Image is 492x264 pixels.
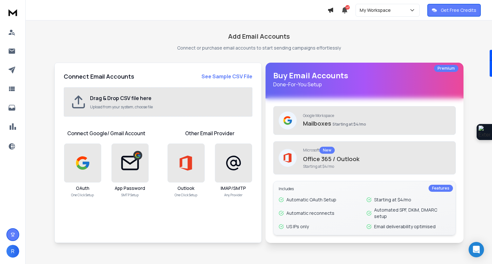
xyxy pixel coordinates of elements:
p: Connect or purchase email accounts to start sending campaigns effortlessly [177,45,341,51]
p: Office 365 / Outlook [303,154,450,163]
h2: Connect Email Accounts [64,72,134,81]
button: Get Free Credits [427,4,481,17]
h3: IMAP/SMTP [221,185,246,191]
h1: Other Email Provider [185,129,234,137]
p: Starting at $4/mo [374,197,411,203]
p: Includes [279,186,450,191]
span: 47 [345,5,350,10]
p: Email deliverability optimised [374,223,436,230]
div: Features [429,185,453,192]
h1: Add Email Accounts [228,32,290,41]
p: One Click Setup [175,193,197,198]
p: Automatic reconnects [286,210,334,216]
button: R [6,245,19,258]
p: Upload from your system, choose file [90,105,245,110]
p: SMTP Setup [121,193,139,198]
div: New [319,147,335,154]
img: logo [6,6,19,18]
p: Done-For-You Setup [273,81,456,88]
h1: Buy Email Accounts [273,70,456,88]
img: Extension Icon [479,126,490,138]
p: Get Free Credits [441,7,476,13]
h2: Drag & Drop CSV file here [90,94,245,102]
p: Automatic OAuth Setup [286,197,336,203]
h1: Connect Google/ Gmail Account [67,129,145,137]
p: My Workspace [360,7,393,13]
p: One Click Setup [71,193,94,198]
h3: Outlook [177,185,194,191]
div: Premium [434,65,458,72]
span: Starting at $4/mo [332,121,366,127]
p: Google Workspace [303,113,450,118]
h3: OAuth [76,185,89,191]
p: US IPs only [286,223,309,230]
p: Any Provider [224,193,242,198]
p: Mailboxes [303,119,450,128]
div: Open Intercom Messenger [469,242,484,257]
h3: App Password [115,185,145,191]
span: Starting at $4/mo [303,164,450,169]
p: Automated SPF, DKIM, DMARC setup [374,207,450,220]
a: See Sample CSV File [201,73,252,80]
p: Microsoft [303,147,450,154]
